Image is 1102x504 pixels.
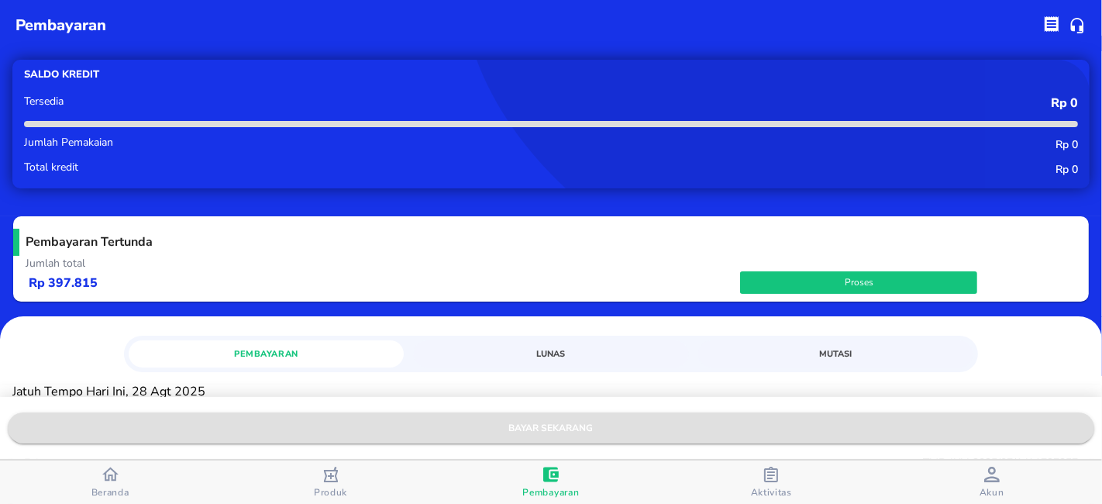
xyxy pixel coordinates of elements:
[26,256,1076,271] p: Jumlah total
[12,385,1090,399] p: Jatuh Tempo Hari Ini, 28 Agt 2025
[463,162,1078,177] p: Rp 0
[24,96,463,107] p: Tersedia
[129,340,405,368] a: Pembayaran
[882,461,1102,504] button: Akun
[980,486,1004,499] span: Akun
[20,420,1082,437] span: bayar sekarang
[748,274,969,291] span: Proses
[751,486,792,499] span: Aktivitas
[441,461,661,504] button: Pembayaran
[29,274,740,292] p: Rp 397.815
[24,162,463,173] p: Total kredit
[138,347,395,361] span: Pembayaran
[463,96,1078,111] p: Rp 0
[698,340,974,368] a: Mutasi
[463,137,1078,152] p: Rp 0
[740,271,977,294] button: Proses
[314,486,347,499] span: Produk
[413,340,689,368] a: Lunas
[220,461,440,504] button: Produk
[124,336,979,368] div: simple tabs
[91,486,129,499] span: Beranda
[8,413,1094,444] button: bayar sekarang
[661,461,881,504] button: Aktivitas
[13,229,1076,256] h5: Pembayaran Tertunda
[422,347,680,361] span: Lunas
[15,14,106,37] p: pembayaran
[523,486,580,499] span: Pembayaran
[24,67,551,82] p: Saldo kredit
[24,137,463,148] p: Jumlah Pemakaian
[708,347,965,361] span: Mutasi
